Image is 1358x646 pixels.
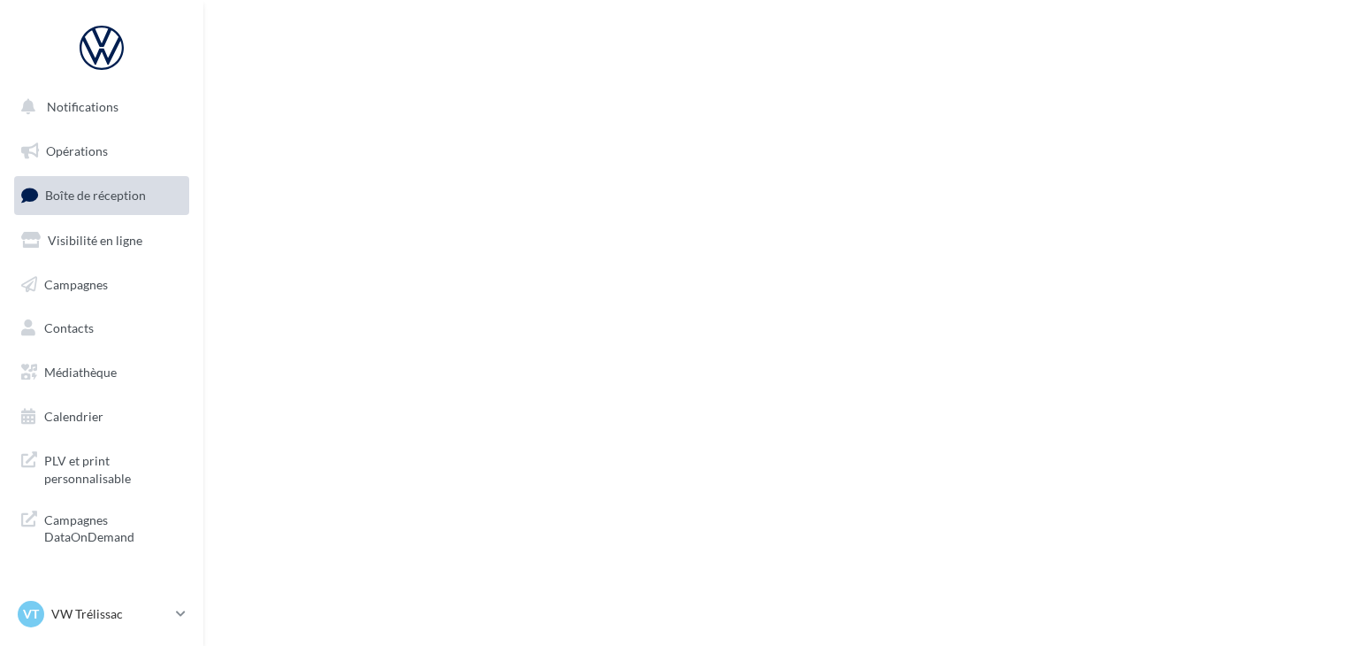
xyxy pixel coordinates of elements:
a: Médiathèque [11,354,193,391]
a: Calendrier [11,398,193,435]
button: Notifications [11,88,186,126]
span: Médiathèque [44,365,117,380]
a: Contacts [11,310,193,347]
a: Visibilité en ligne [11,222,193,259]
span: Boîte de réception [45,188,146,203]
span: Calendrier [44,409,103,424]
a: PLV et print personnalisable [11,442,193,494]
a: VT VW Trélissac [14,597,189,631]
span: Contacts [44,320,94,335]
a: Boîte de réception [11,176,193,214]
p: VW Trélissac [51,605,169,623]
span: Opérations [46,143,108,158]
a: Campagnes DataOnDemand [11,501,193,553]
span: VT [23,605,39,623]
span: Visibilité en ligne [48,233,142,248]
span: Campagnes DataOnDemand [44,508,182,546]
span: Campagnes [44,276,108,291]
span: Notifications [47,99,118,114]
a: Campagnes [11,266,193,304]
span: PLV et print personnalisable [44,449,182,487]
a: Opérations [11,133,193,170]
